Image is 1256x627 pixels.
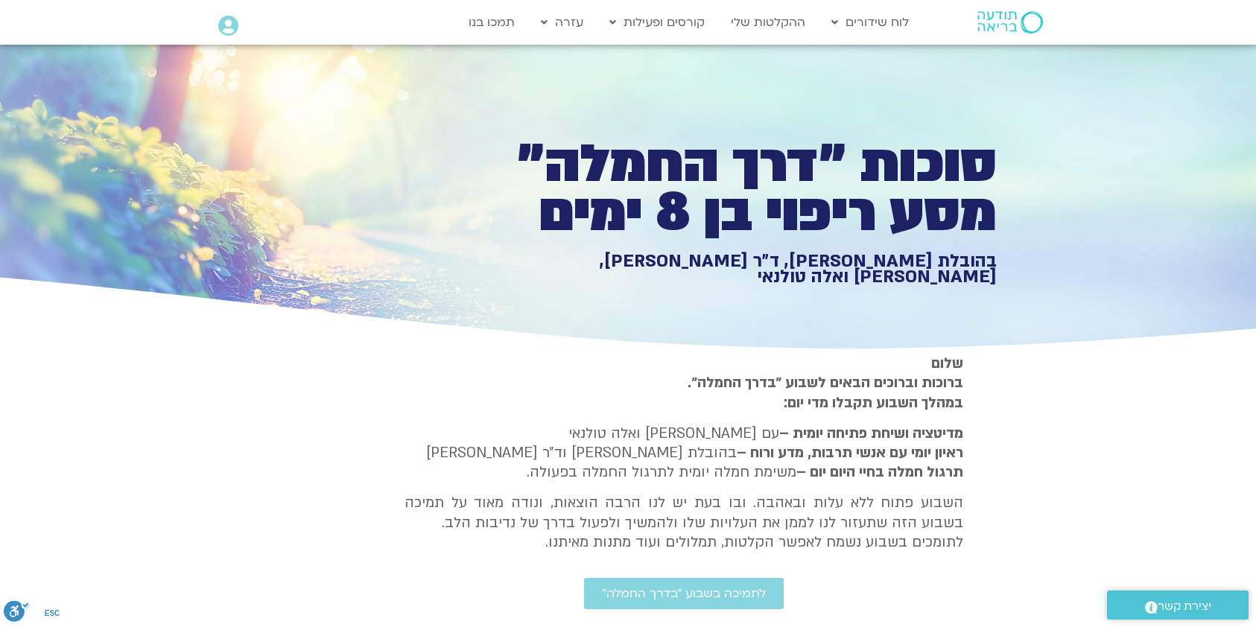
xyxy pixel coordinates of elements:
[480,253,997,285] h1: בהובלת [PERSON_NAME], ד״ר [PERSON_NAME], [PERSON_NAME] ואלה טולנאי
[405,424,963,483] p: עם [PERSON_NAME] ואלה טולנאי בהובלת [PERSON_NAME] וד״ר [PERSON_NAME] משימת חמלה יומית לתרגול החמל...
[796,462,963,482] b: תרגול חמלה בחיי היום יום –
[533,8,591,36] a: עזרה
[602,8,712,36] a: קורסים ופעילות
[824,8,916,36] a: לוח שידורים
[461,8,522,36] a: תמכו בנו
[779,424,963,443] strong: מדיטציה ושיחת פתיחה יומית –
[977,11,1043,34] img: תודעה בריאה
[1107,591,1249,620] a: יצירת קשר
[688,373,963,412] strong: ברוכות וברוכים הבאים לשבוע ״בדרך החמלה״. במהלך השבוע תקבלו מדי יום:
[931,354,963,373] strong: שלום
[1158,596,1211,617] span: יצירת קשר
[480,140,997,238] h1: סוכות ״דרך החמלה״ מסע ריפוי בן 8 ימים
[723,8,813,36] a: ההקלטות שלי
[405,493,963,552] p: השבוע פתוח ללא עלות ובאהבה. ובו בעת יש לנו הרבה הוצאות, ונודה מאוד על תמיכה בשבוע הזה שתעזור לנו ...
[737,443,963,462] b: ראיון יומי עם אנשי תרבות, מדע ורוח –
[602,587,766,600] span: לתמיכה בשבוע ״בדרך החמלה״
[584,578,784,609] a: לתמיכה בשבוע ״בדרך החמלה״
